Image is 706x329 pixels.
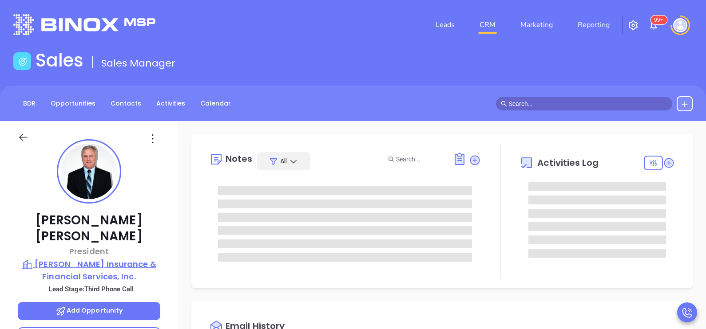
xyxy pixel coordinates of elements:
[36,50,83,71] h1: Sales
[195,96,236,111] a: Calendar
[476,16,499,34] a: CRM
[45,96,101,111] a: Opportunities
[61,144,117,199] img: profile-user
[280,157,287,165] span: All
[509,99,668,109] input: Search…
[13,14,155,35] img: logo
[673,18,687,32] img: user
[517,16,556,34] a: Marketing
[650,16,667,24] sup: 102
[574,16,613,34] a: Reporting
[432,16,458,34] a: Leads
[56,306,123,315] span: Add Opportunity
[628,20,639,31] img: iconSetting
[22,283,160,295] p: Lead Stage: Third Phone Call
[396,154,443,164] input: Search...
[18,245,160,257] p: President
[18,212,160,244] p: [PERSON_NAME] [PERSON_NAME]
[648,20,659,31] img: iconNotification
[501,101,507,107] span: search
[101,56,175,70] span: Sales Manager
[151,96,190,111] a: Activities
[226,154,253,163] div: Notes
[105,96,147,111] a: Contacts
[18,258,160,282] a: [PERSON_NAME] Insurance & Financial Services, Inc.
[18,96,41,111] a: BDR
[537,158,598,167] span: Activities Log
